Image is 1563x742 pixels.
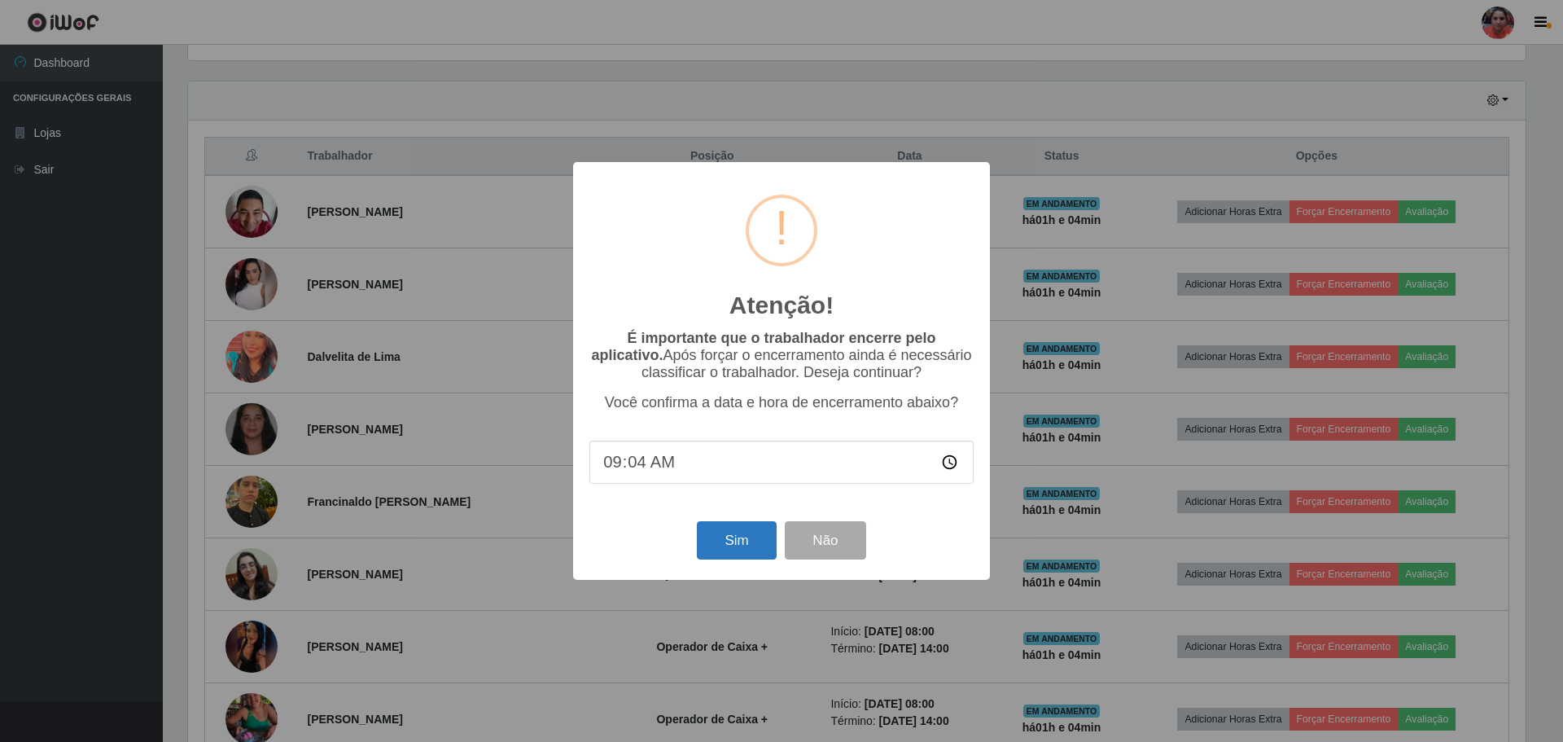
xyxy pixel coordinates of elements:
button: Não [785,521,865,560]
button: Sim [697,521,776,560]
b: É importante que o trabalhador encerre pelo aplicativo. [591,330,935,363]
p: Após forçar o encerramento ainda é necessário classificar o trabalhador. Deseja continuar? [589,330,974,381]
p: Você confirma a data e hora de encerramento abaixo? [589,394,974,411]
h2: Atenção! [729,291,834,320]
